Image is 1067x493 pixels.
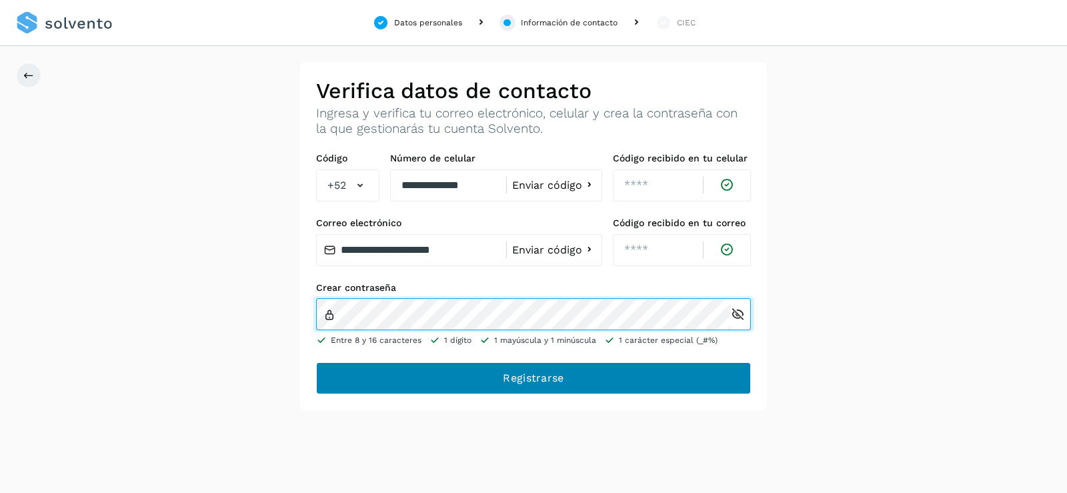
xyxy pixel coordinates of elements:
h2: Verifica datos de contacto [316,78,751,103]
span: Registrarse [503,371,564,386]
div: Información de contacto [521,17,618,29]
label: Crear contraseña [316,282,751,294]
div: Datos personales [394,17,462,29]
div: CIEC [677,17,696,29]
li: 1 mayúscula y 1 minúscula [479,334,596,346]
label: Número de celular [390,153,602,164]
button: Enviar código [512,243,596,257]
span: Enviar código [512,245,582,256]
label: Código recibido en tu celular [613,153,751,164]
label: Código recibido en tu correo [613,217,751,229]
label: Código [316,153,379,164]
button: Registrarse [316,362,751,394]
li: 1 dígito [429,334,471,346]
button: Enviar código [512,178,596,192]
span: Enviar código [512,180,582,191]
p: Ingresa y verifica tu correo electrónico, celular y crea la contraseña con la que gestionarás tu ... [316,106,751,137]
label: Correo electrónico [316,217,602,229]
li: 1 carácter especial (_#%) [604,334,718,346]
span: +52 [327,177,346,193]
li: Entre 8 y 16 caracteres [316,334,421,346]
